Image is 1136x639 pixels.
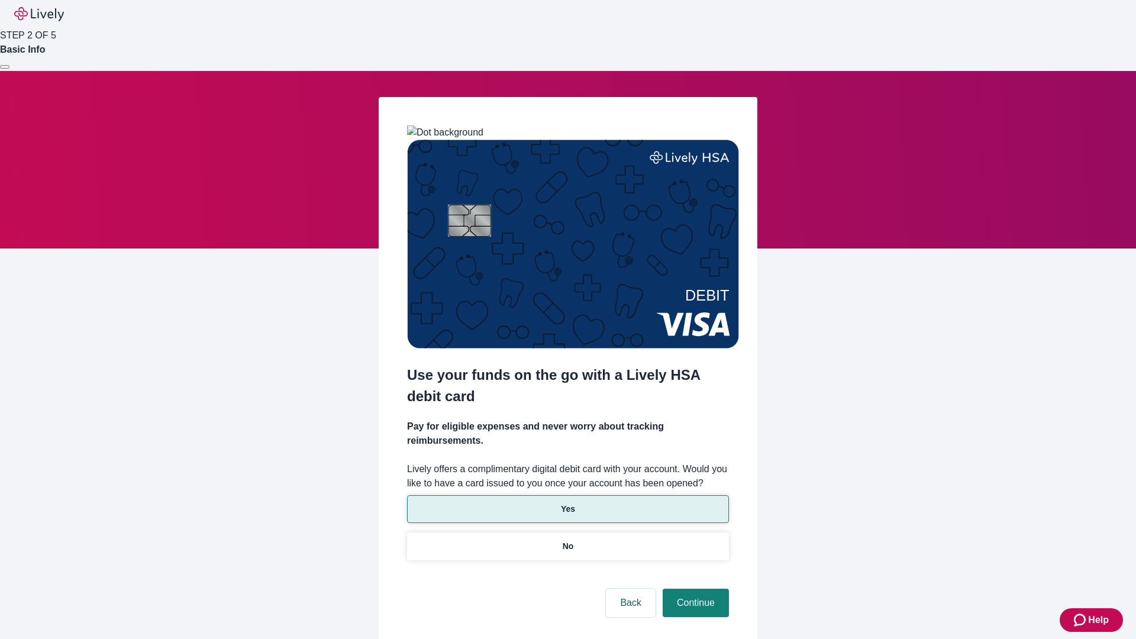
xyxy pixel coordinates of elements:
[407,364,729,407] h2: Use your funds on the go with a Lively HSA debit card
[561,503,575,515] p: Yes
[407,495,729,523] button: Yes
[407,419,729,448] h4: Pay for eligible expenses and never worry about tracking reimbursements.
[407,462,729,490] label: Lively offers a complimentary digital debit card with your account. Would you like to have a card...
[407,125,483,140] img: Dot background
[1060,608,1123,632] button: Zendesk support iconHelp
[14,7,64,21] img: Lively
[663,589,729,617] button: Continue
[1074,613,1088,627] svg: Zendesk support icon
[407,140,739,348] img: Debit card
[1088,613,1109,627] span: Help
[563,540,574,553] p: No
[606,589,656,617] button: Back
[407,532,729,560] button: No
